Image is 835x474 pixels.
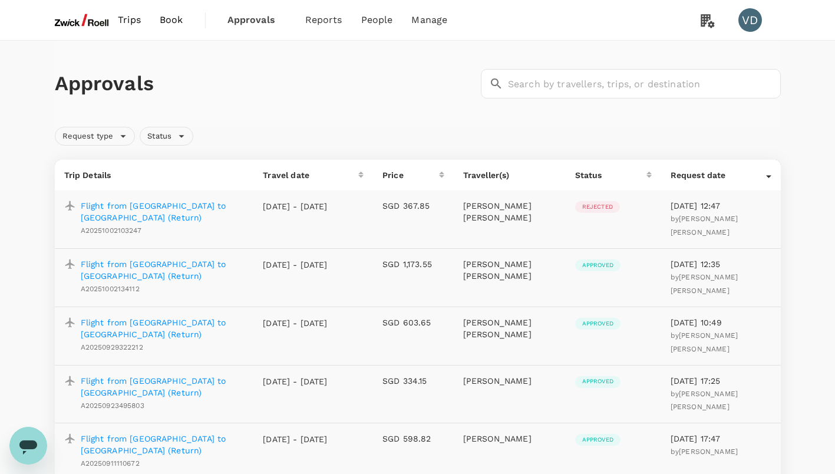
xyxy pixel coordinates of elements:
span: Request type [55,131,121,142]
span: Trips [118,13,141,27]
p: [DATE] 12:35 [671,258,771,270]
iframe: Schaltfläche zum Öffnen des Messaging-Fensters [9,427,47,465]
span: [PERSON_NAME] [PERSON_NAME] [671,215,738,236]
p: [DATE] - [DATE] [263,200,328,212]
div: Request type [55,127,136,146]
div: Travel date [263,169,358,181]
span: Manage [411,13,447,27]
p: [PERSON_NAME] [PERSON_NAME] [463,258,556,282]
span: [PERSON_NAME] [679,447,738,456]
a: Flight from [GEOGRAPHIC_DATA] to [GEOGRAPHIC_DATA] (Return) [81,258,245,282]
span: Approved [575,436,621,444]
span: Rejected [575,203,620,211]
p: SGD 603.65 [382,317,444,328]
span: by [671,273,738,295]
p: [DATE] - [DATE] [263,317,328,329]
span: Approved [575,377,621,386]
span: A20250929322212 [81,343,143,351]
p: SGD 367.85 [382,200,444,212]
span: A20250923495803 [81,401,144,410]
a: Flight from [GEOGRAPHIC_DATA] to [GEOGRAPHIC_DATA] (Return) [81,433,245,456]
span: Approved [575,320,621,328]
div: Price [382,169,439,181]
span: [PERSON_NAME] [PERSON_NAME] [671,390,738,412]
div: VD [738,8,762,32]
div: Status [575,169,646,181]
span: Reports [305,13,342,27]
span: A20250911110672 [81,459,140,468]
div: Request date [671,169,766,181]
p: [PERSON_NAME] [PERSON_NAME] [463,200,556,223]
span: People [361,13,393,27]
span: Book [160,13,183,27]
p: [DATE] 12:47 [671,200,771,212]
span: A20251002103247 [81,226,141,235]
span: by [671,331,738,353]
img: ZwickRoell Pte. Ltd. [55,7,109,33]
p: [DATE] - [DATE] [263,259,328,271]
p: [DATE] - [DATE] [263,376,328,387]
a: Flight from [GEOGRAPHIC_DATA] to [GEOGRAPHIC_DATA] (Return) [81,200,245,223]
p: [PERSON_NAME] [463,375,556,387]
a: Flight from [GEOGRAPHIC_DATA] to [GEOGRAPHIC_DATA] (Return) [81,375,245,399]
span: by [671,390,738,412]
p: [DATE] 17:25 [671,375,771,387]
p: [DATE] 10:49 [671,317,771,328]
h1: Approvals [55,71,476,96]
span: Approved [575,261,621,269]
span: [PERSON_NAME] [PERSON_NAME] [671,331,738,353]
span: A20251002134112 [81,285,140,293]
p: Traveller(s) [463,169,556,181]
span: [PERSON_NAME] [PERSON_NAME] [671,273,738,295]
span: Status [140,131,179,142]
p: SGD 1,173.55 [382,258,444,270]
p: [PERSON_NAME] [463,433,556,445]
span: Approvals [227,13,286,27]
span: by [671,215,738,236]
p: SGD 334.15 [382,375,444,387]
span: by [671,447,738,456]
p: [DATE] 17:47 [671,433,771,445]
p: SGD 598.82 [382,433,444,445]
div: Status [140,127,193,146]
a: Flight from [GEOGRAPHIC_DATA] to [GEOGRAPHIC_DATA] (Return) [81,317,245,340]
p: [PERSON_NAME] [PERSON_NAME] [463,317,556,340]
input: Search by travellers, trips, or destination [508,69,781,98]
p: Trip Details [64,169,245,181]
p: [DATE] - [DATE] [263,433,328,445]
